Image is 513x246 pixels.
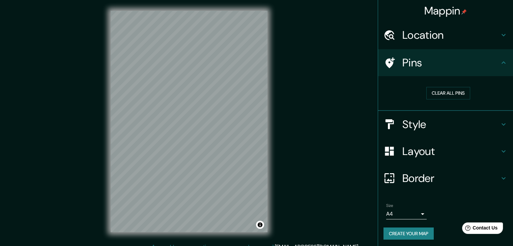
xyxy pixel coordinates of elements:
button: Toggle attribution [256,221,264,229]
iframe: Help widget launcher [453,220,506,239]
h4: Pins [402,56,500,69]
h4: Style [402,118,500,131]
h4: Layout [402,145,500,158]
button: Clear all pins [426,87,470,99]
div: Pins [378,49,513,76]
div: Layout [378,138,513,165]
canvas: Map [111,11,267,232]
div: Style [378,111,513,138]
button: Create your map [383,227,434,240]
h4: Mappin [424,4,467,18]
div: Location [378,22,513,49]
div: Border [378,165,513,192]
img: pin-icon.png [461,9,467,14]
div: A4 [386,209,427,219]
label: Size [386,203,393,208]
h4: Location [402,28,500,42]
h4: Border [402,172,500,185]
